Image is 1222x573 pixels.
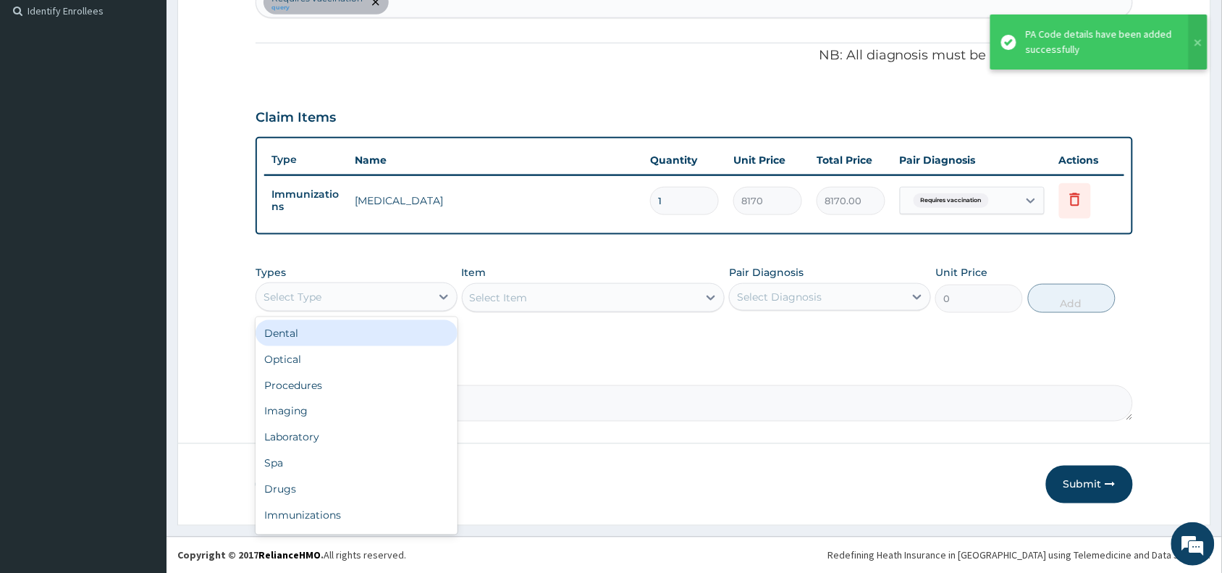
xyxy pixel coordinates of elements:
div: Laboratory [256,424,458,451]
div: Procedures [256,372,458,398]
label: Item [462,265,486,280]
td: Immunizations [264,181,347,220]
th: Name [347,146,643,175]
div: Spa [256,451,458,477]
span: Requires vaccination [914,193,989,208]
div: Redefining Heath Insurance in [GEOGRAPHIC_DATA] using Telemedicine and Data Science! [828,548,1211,563]
div: Dental [256,320,458,346]
div: Select Diagnosis [737,290,822,304]
label: Unit Price [935,265,987,280]
textarea: Type your message and hit 'Enter' [7,396,276,446]
th: Pair Diagnosis [893,146,1052,175]
label: Pair Diagnosis [729,265,804,280]
th: Type [264,146,347,173]
div: Imaging [256,398,458,424]
img: d_794563401_company_1708531726252_794563401 [27,72,59,109]
th: Quantity [643,146,726,175]
div: Minimize live chat window [237,7,272,42]
div: Drugs [256,477,458,503]
span: We're online! [84,183,200,329]
div: PA Code details have been added successfully [1026,27,1175,57]
p: NB: All diagnosis must be linked to a claim item [256,46,1133,65]
strong: Copyright © 2017 . [177,549,324,562]
td: [MEDICAL_DATA] [347,186,643,215]
button: Add [1028,284,1116,313]
label: Comment [256,365,1133,377]
button: Submit [1046,466,1133,503]
div: Immunizations [256,503,458,529]
small: query [271,4,363,12]
th: Unit Price [726,146,809,175]
label: Types [256,267,286,279]
h3: Claim Items [256,110,336,126]
th: Total Price [809,146,893,175]
div: Chat with us now [75,81,243,100]
div: Optical [256,346,458,372]
div: Others [256,529,458,555]
div: Select Type [264,290,321,304]
a: RelianceHMO [258,549,321,562]
th: Actions [1052,146,1124,175]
